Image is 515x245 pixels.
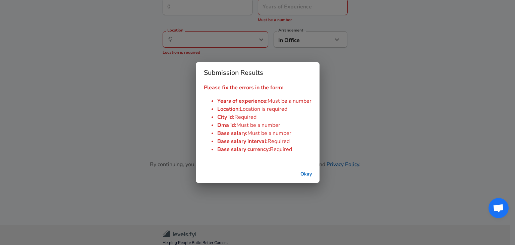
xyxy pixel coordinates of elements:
[217,121,236,129] span: Dma id :
[217,130,247,137] span: Base salary :
[240,105,287,113] span: Location is required
[268,138,290,145] span: Required
[196,62,320,84] h2: Submission Results
[489,198,509,218] div: Open chat
[217,105,240,113] span: Location :
[204,84,283,91] strong: Please fix the errors in the form:
[217,113,234,121] span: City id :
[270,146,292,153] span: Required
[217,138,268,145] span: Base salary interval :
[295,168,317,181] button: successful-submission-button
[217,146,270,153] span: Base salary currency :
[217,97,268,105] span: Years of experience :
[247,130,291,137] span: Must be a number
[234,113,256,121] span: Required
[236,121,280,129] span: Must be a number
[268,97,311,105] span: Must be a number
